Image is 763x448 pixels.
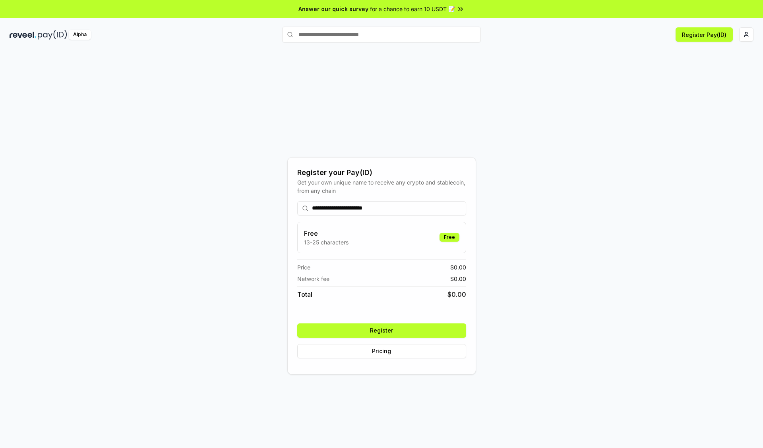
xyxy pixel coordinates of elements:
[297,344,466,358] button: Pricing
[297,323,466,338] button: Register
[440,233,459,242] div: Free
[297,178,466,195] div: Get your own unique name to receive any crypto and stablecoin, from any chain
[450,263,466,271] span: $ 0.00
[676,27,733,42] button: Register Pay(ID)
[370,5,455,13] span: for a chance to earn 10 USDT 📝
[297,290,312,299] span: Total
[297,263,310,271] span: Price
[447,290,466,299] span: $ 0.00
[297,167,466,178] div: Register your Pay(ID)
[304,229,349,238] h3: Free
[298,5,368,13] span: Answer our quick survey
[69,30,91,40] div: Alpha
[450,275,466,283] span: $ 0.00
[38,30,67,40] img: pay_id
[297,275,329,283] span: Network fee
[10,30,36,40] img: reveel_dark
[304,238,349,246] p: 13-25 characters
